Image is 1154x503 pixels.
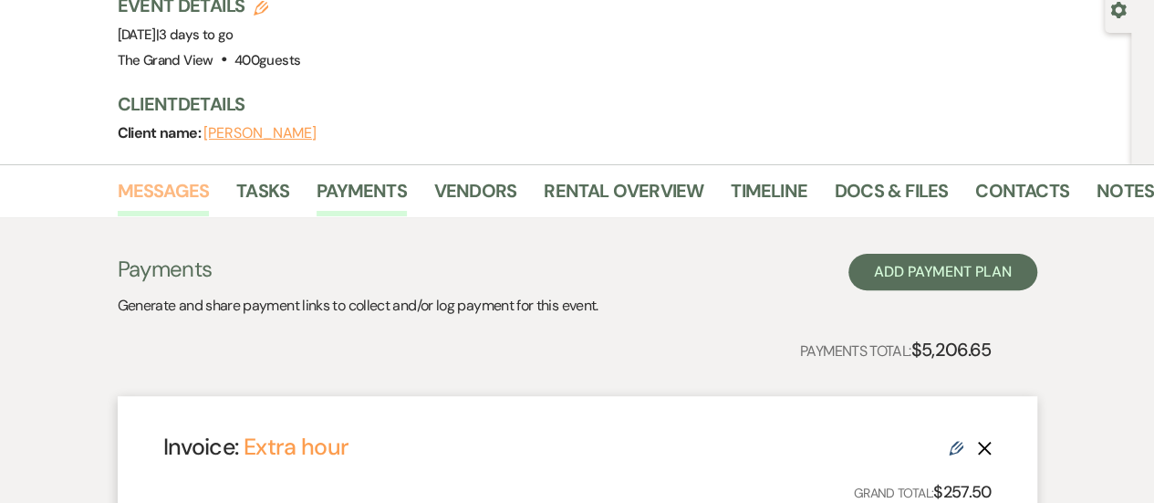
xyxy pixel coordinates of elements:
[118,176,210,216] a: Messages
[118,91,1114,117] h3: Client Details
[156,26,234,44] span: |
[975,176,1069,216] a: Contacts
[244,432,349,462] a: Extra hour
[800,335,992,364] p: Payments Total:
[118,254,598,285] h3: Payments
[203,126,317,141] button: [PERSON_NAME]
[234,51,300,69] span: 400 guests
[118,51,213,69] span: The Grand View
[910,338,991,362] strong: $5,206.65
[118,123,204,142] span: Client name:
[118,294,598,318] p: Generate and share payment links to collect and/or log payment for this event.
[544,176,703,216] a: Rental Overview
[317,176,407,216] a: Payments
[236,176,289,216] a: Tasks
[731,176,807,216] a: Timeline
[835,176,948,216] a: Docs & Files
[1097,176,1154,216] a: Notes
[933,481,992,503] strong: $257.50
[434,176,516,216] a: Vendors
[848,254,1037,290] button: Add Payment Plan
[159,26,233,44] span: 3 days to go
[118,26,234,44] span: [DATE]
[163,431,349,463] h4: Invoice:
